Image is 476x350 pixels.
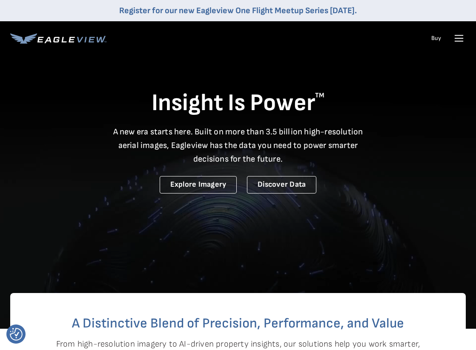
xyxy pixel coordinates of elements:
button: Consent Preferences [10,328,23,341]
h1: Insight Is Power [10,88,466,118]
a: Buy [431,34,441,42]
a: Explore Imagery [160,176,237,193]
p: A new era starts here. Built on more than 3.5 billion high-resolution aerial images, Eagleview ha... [108,125,368,166]
a: Discover Data [247,176,316,193]
img: Revisit consent button [10,328,23,341]
a: Register for our new Eagleview One Flight Meetup Series [DATE]. [119,6,357,16]
sup: TM [315,91,324,100]
h2: A Distinctive Blend of Precision, Performance, and Value [44,317,432,330]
